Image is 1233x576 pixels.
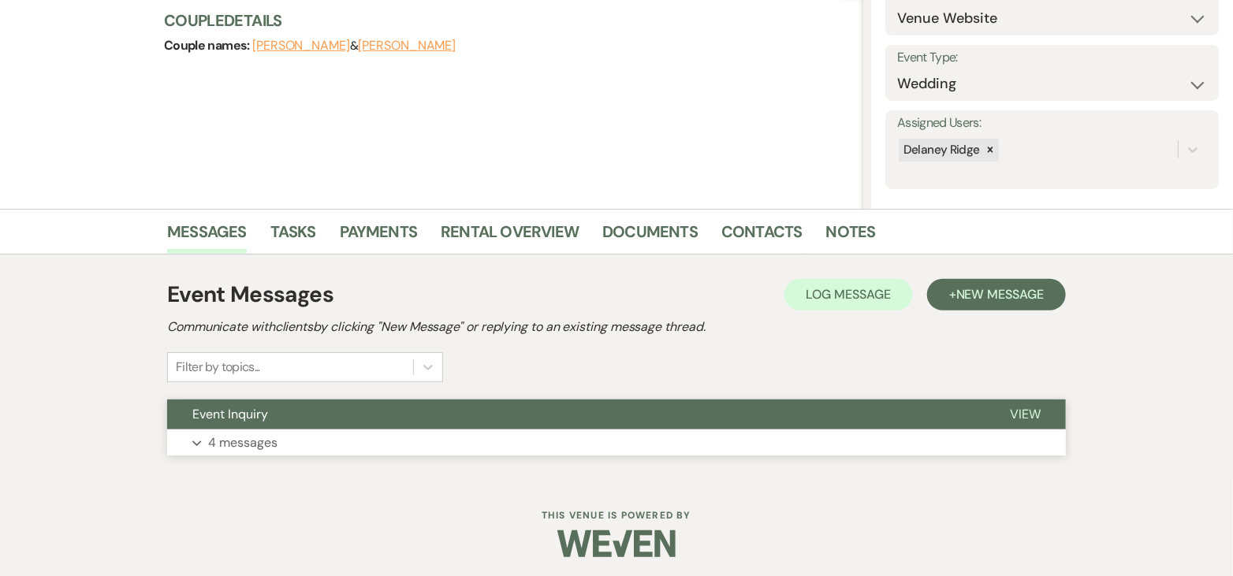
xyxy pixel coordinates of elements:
a: Messages [167,219,247,254]
label: Event Type: [897,46,1207,69]
p: 4 messages [208,433,278,453]
button: [PERSON_NAME] [358,39,456,52]
img: Weven Logo [557,516,676,571]
div: Delaney Ridge [899,139,982,162]
a: Tasks [270,219,316,254]
span: View [1010,406,1041,422]
a: Contacts [721,219,803,254]
button: View [985,399,1066,429]
button: +New Message [927,279,1066,310]
button: Log Message [784,279,913,310]
a: Documents [602,219,698,254]
span: Log Message [806,286,891,303]
h1: Event Messages [167,278,333,311]
span: & [252,38,456,54]
a: Payments [340,219,418,254]
div: Filter by topics... [176,358,260,377]
label: Assigned Users: [897,112,1207,135]
a: Rental Overview [441,219,579,254]
button: [PERSON_NAME] [252,39,350,52]
a: Notes [826,219,876,254]
h3: Couple Details [164,9,847,32]
h2: Communicate with clients by clicking "New Message" or replying to an existing message thread. [167,318,1066,336]
span: New Message [956,286,1044,303]
span: Event Inquiry [192,406,268,422]
button: 4 messages [167,429,1066,456]
span: Couple names: [164,37,252,54]
button: Event Inquiry [167,399,985,429]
